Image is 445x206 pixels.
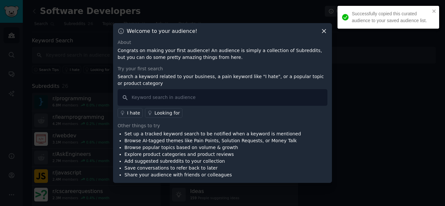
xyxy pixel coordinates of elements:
div: Looking for [154,110,180,117]
div: Other things to try [118,122,327,129]
li: Browse popular topics based on volume & growth [124,144,301,151]
li: Share your audience with friends or colleagues [124,172,301,178]
div: Try your first search [118,65,327,72]
li: Add suggested subreddits to your collection [124,158,301,165]
li: Set up a tracked keyword search to be notified when a keyword is mentioned [124,130,301,137]
p: Congrats on making your first audience! An audience is simply a collection of Subreddits, but you... [118,47,327,61]
li: Save conversations to refer back to later [124,165,301,172]
li: Browse AI-tagged themes like Pain Points, Solution Requests, or Money Talk [124,137,301,144]
button: close [432,8,437,14]
h3: Welcome to your audience! [127,28,197,34]
div: Successfully copied this curated audience to your saved audience list. [352,10,430,24]
li: Explore product categories and product reviews [124,151,301,158]
a: Looking for [145,108,182,118]
div: About [118,39,327,46]
div: I hate [127,110,140,117]
a: I hate [118,108,143,118]
input: Keyword search in audience [118,89,327,106]
p: Search a keyword related to your business, a pain keyword like "I hate", or a popular topic or pr... [118,73,327,87]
